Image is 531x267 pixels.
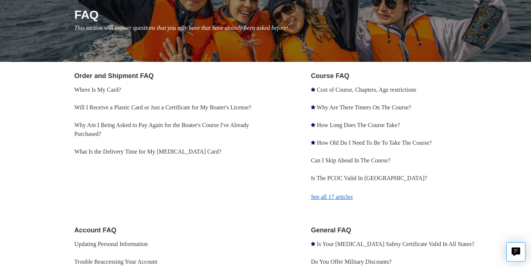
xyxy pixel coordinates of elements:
[317,140,432,146] a: How Old Do I Need To Be To Take The Course?
[311,242,315,246] svg: Promoted article
[311,157,391,164] a: Can I Skip Ahead In The Course?
[311,175,427,181] a: Is The PCOC Valid In [GEOGRAPHIC_DATA]?
[317,241,474,247] a: Is Your [MEDICAL_DATA] Safety Certificate Valid In All States?
[506,242,525,261] button: Live chat
[311,226,351,234] a: General FAQ
[311,259,392,265] a: Do You Offer Military Discounts?
[74,226,117,234] a: Account FAQ
[311,123,315,127] svg: Promoted article
[311,72,349,80] a: Course FAQ
[311,140,315,145] svg: Promoted article
[74,122,249,137] a: Why Am I Being Asked to Pay Again for the Boater's Course I've Already Purchased?
[311,105,315,109] svg: Promoted article
[74,148,222,155] a: What Is the Delivery Time for My [MEDICAL_DATA] Card?
[311,87,315,92] svg: Promoted article
[74,72,154,80] a: Order and Shipment FAQ
[311,187,504,207] a: See all 17 articles
[317,87,416,93] a: Cost of Course, Chapters, Age restrictions
[74,259,157,265] a: Trouble Reaccessing Your Account
[74,241,148,247] a: Updating Personal Information
[317,104,411,110] a: Why Are There Timers On The Course?
[74,104,251,110] a: Will I Receive a Plastic Card or Just a Certificate for My Boater's License?
[317,122,400,128] a: How Long Does The Course Take?
[74,24,504,32] p: This section will answer questions that you may have that have already been asked before!
[74,6,504,24] h1: FAQ
[74,87,121,93] a: Where Is My Card?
